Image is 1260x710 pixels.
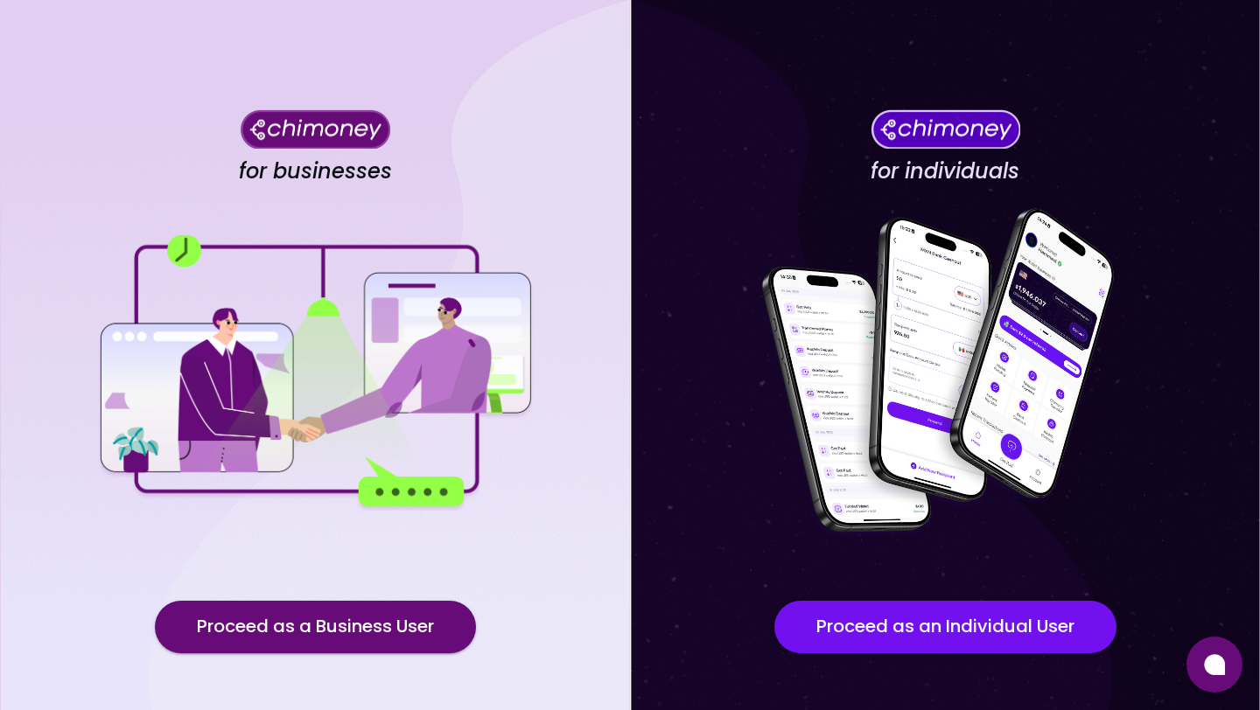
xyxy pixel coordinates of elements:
[241,109,390,149] img: Chimoney for businesses
[871,109,1020,149] img: Chimoney for individuals
[774,601,1116,653] button: Proceed as an Individual User
[871,158,1019,184] h4: for individuals
[96,235,534,511] img: for businesses
[239,158,392,184] h4: for businesses
[726,198,1164,548] img: for individuals
[1186,637,1242,693] button: Open chat window
[155,601,476,653] button: Proceed as a Business User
